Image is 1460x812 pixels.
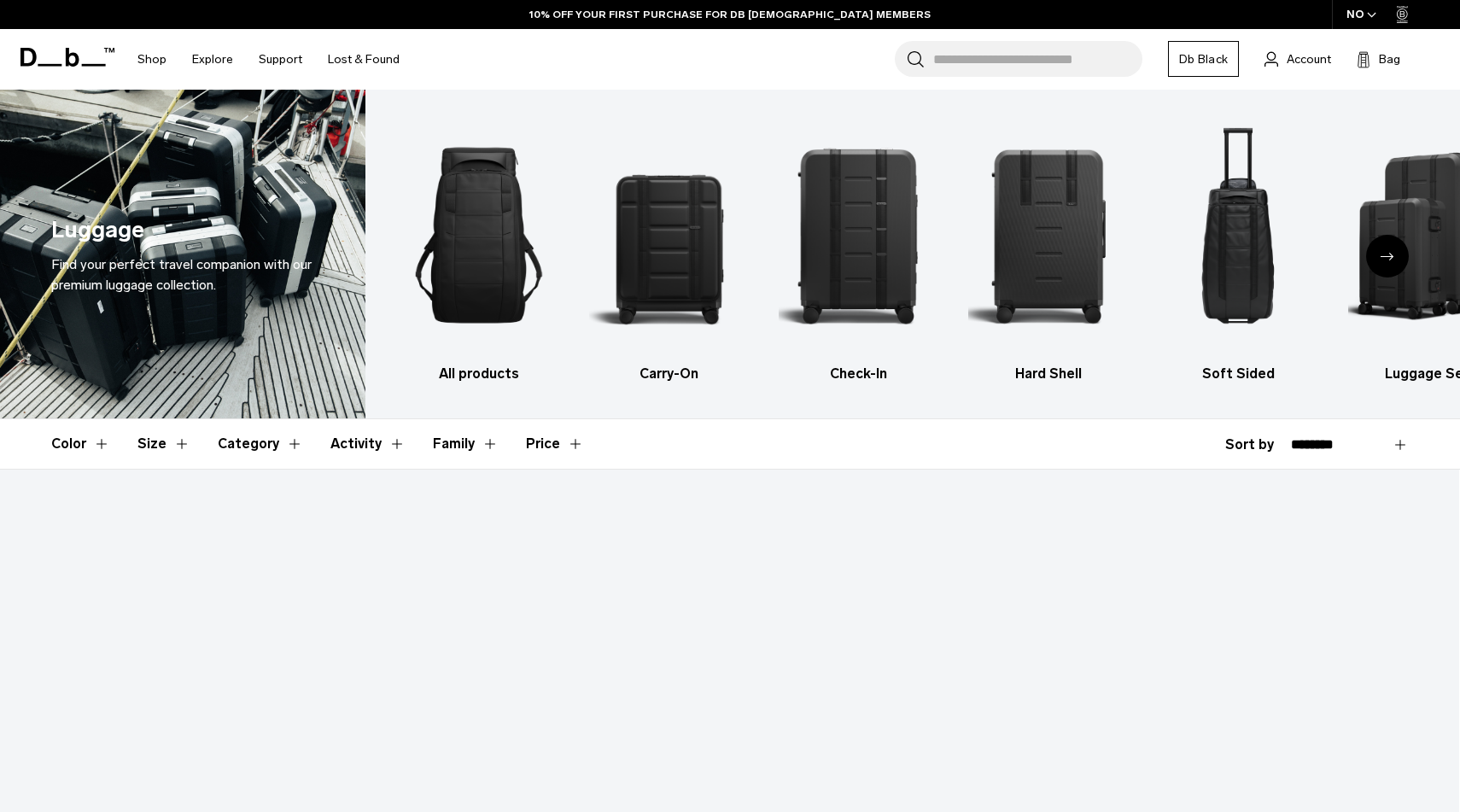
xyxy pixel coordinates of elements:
nav: Main Navigation [125,29,412,90]
a: Db Soft Sided [1159,115,1318,384]
h3: Check-In [779,364,938,384]
img: Db [779,115,938,355]
a: Explore [192,29,233,90]
a: Account [1264,49,1331,69]
a: Lost & Found [328,29,400,90]
button: Toggle Filter [218,419,303,469]
li: 4 / 6 [968,115,1128,384]
img: Db [1159,115,1318,355]
a: Db All products [400,115,559,384]
li: 3 / 6 [779,115,938,384]
a: Db Black [1168,41,1239,77]
button: Toggle Price [526,419,584,469]
h3: All products [400,364,559,384]
button: Toggle Filter [433,419,499,469]
img: Db [400,115,559,355]
h1: Luggage [51,213,144,248]
h3: Carry-On [589,364,749,384]
h3: Hard Shell [968,364,1128,384]
img: Db [968,115,1128,355]
h3: Soft Sided [1159,364,1318,384]
a: Shop [137,29,166,90]
div: Next slide [1366,235,1409,277]
a: Support [259,29,302,90]
li: 5 / 6 [1159,115,1318,384]
span: Bag [1379,50,1400,68]
li: 1 / 6 [400,115,559,384]
a: Db Hard Shell [968,115,1128,384]
span: Account [1287,50,1331,68]
li: 2 / 6 [589,115,749,384]
button: Toggle Filter [330,419,406,469]
a: Db Check-In [779,115,938,384]
button: Bag [1357,49,1400,69]
button: Toggle Filter [137,419,190,469]
span: Find your perfect travel companion with our premium luggage collection. [51,256,312,293]
a: 10% OFF YOUR FIRST PURCHASE FOR DB [DEMOGRAPHIC_DATA] MEMBERS [529,7,931,22]
button: Toggle Filter [51,419,110,469]
a: Db Carry-On [589,115,749,384]
img: Db [589,115,749,355]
